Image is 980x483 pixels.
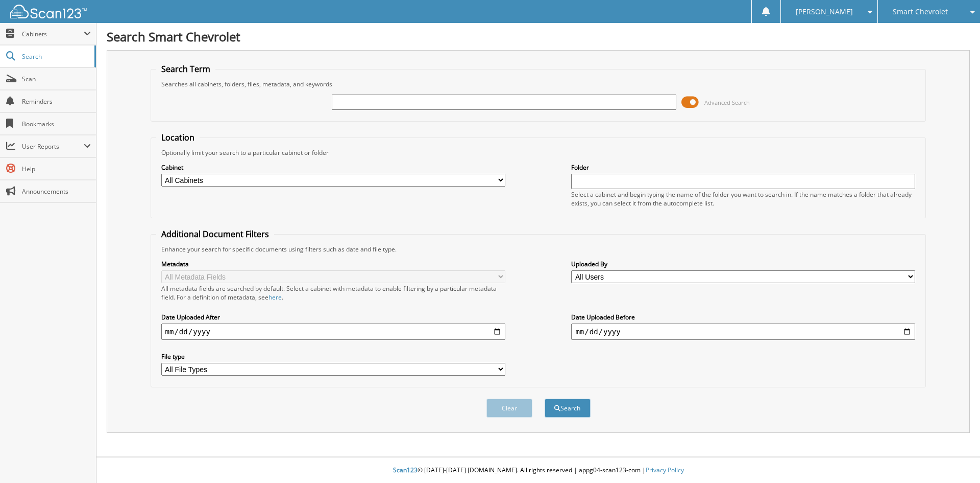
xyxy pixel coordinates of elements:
div: Optionally limit your search to a particular cabinet or folder [156,148,921,157]
div: © [DATE]-[DATE] [DOMAIN_NAME]. All rights reserved | appg04-scan123-com | [96,458,980,483]
span: Search [22,52,89,61]
span: Cabinets [22,30,84,38]
legend: Search Term [156,63,215,75]
label: Date Uploaded Before [571,313,915,321]
div: Enhance your search for specific documents using filters such as date and file type. [156,245,921,254]
a: here [268,293,282,302]
span: Advanced Search [704,99,750,106]
div: All metadata fields are searched by default. Select a cabinet with metadata to enable filtering b... [161,284,505,302]
div: Searches all cabinets, folders, files, metadata, and keywords [156,80,921,88]
button: Search [545,399,591,418]
input: end [571,324,915,340]
span: Bookmarks [22,120,91,128]
div: Select a cabinet and begin typing the name of the folder you want to search in. If the name match... [571,190,915,208]
legend: Location [156,132,200,143]
span: Smart Chevrolet [893,9,948,15]
span: Scan [22,75,91,83]
span: [PERSON_NAME] [796,9,853,15]
span: Reminders [22,97,91,106]
label: Cabinet [161,163,505,172]
span: User Reports [22,142,84,151]
span: Help [22,165,91,173]
h1: Search Smart Chevrolet [107,28,970,45]
span: Announcements [22,187,91,196]
span: Scan123 [393,466,418,474]
input: start [161,324,505,340]
img: scan123-logo-white.svg [10,5,87,18]
label: Date Uploaded After [161,313,505,321]
label: File type [161,352,505,361]
legend: Additional Document Filters [156,228,274,240]
label: Uploaded By [571,260,915,268]
label: Folder [571,163,915,172]
button: Clear [486,399,532,418]
label: Metadata [161,260,505,268]
a: Privacy Policy [646,466,684,474]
